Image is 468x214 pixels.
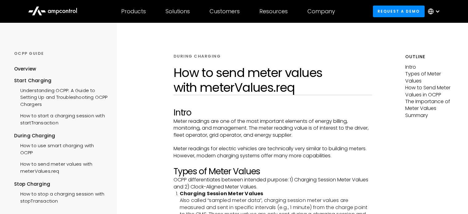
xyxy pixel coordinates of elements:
[166,8,190,15] div: Solutions
[174,65,372,95] h1: How to send meter values with meterValues.req
[121,8,146,15] div: Products
[14,77,108,84] div: Start Charging
[174,54,221,59] div: DURING CHARGING
[405,54,454,60] h5: Outline
[259,8,288,15] div: Resources
[210,8,240,15] div: Customers
[174,176,372,190] p: OCPP differentiates between intended purpose: 1) Charging Session Meter Values and 2) Clock-Align...
[307,8,335,15] div: Company
[14,66,36,77] a: Overview
[174,159,372,166] p: ‍
[14,181,108,188] div: Stop Charging
[14,84,108,109] a: Understanding OCPP: A Guide to Setting Up and Troubleshooting OCPP Chargers
[174,107,372,118] h2: Intro
[14,158,108,176] a: How to send meter values with meterValues.req
[174,166,372,177] h2: Types of Meter Values
[174,145,372,159] p: Meter readings for electric vehicles are technically very similar to building meters. However, mo...
[373,6,425,17] a: Request a demo
[405,112,454,119] p: Summary
[405,84,454,98] p: How to Send Meter Values in OCPP
[14,188,108,206] a: How to stop a charging session with stopTransaction
[174,139,372,145] p: ‍
[174,118,372,139] p: Meter readings are one of the most important elements of energy billing, monitoring, and manageme...
[14,66,36,72] div: Overview
[14,139,108,158] a: How to use smart charging with OCPP
[405,64,454,71] p: Intro
[180,190,263,197] strong: Charging Session Meter Values
[14,51,108,56] div: OCPP GUIDE
[14,109,108,128] a: How to start a charging session with startTransaction
[405,71,454,84] p: Types of Meter Values
[14,132,108,139] div: During Charging
[405,98,454,112] p: The Importance of Meter Values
